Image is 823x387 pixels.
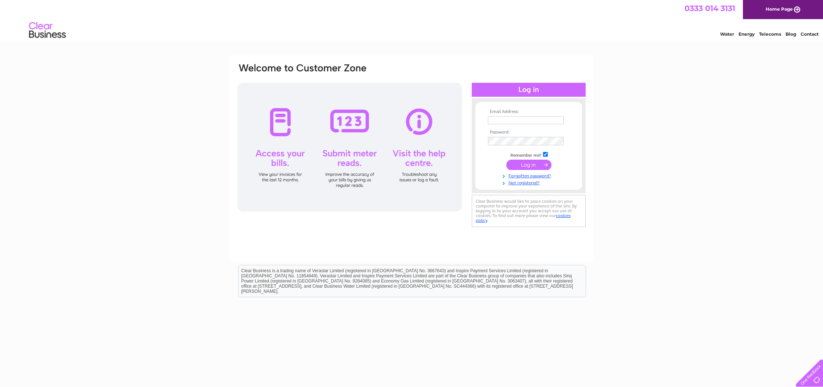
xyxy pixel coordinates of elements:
a: Energy [738,31,755,37]
a: Telecoms [759,31,781,37]
a: Blog [786,31,796,37]
a: Water [720,31,734,37]
a: Not registered? [488,179,571,186]
input: Submit [506,160,551,170]
td: Remember me? [486,151,571,158]
th: Password: [486,130,571,135]
a: cookies policy [476,213,571,223]
div: Clear Business would like to place cookies on your computer to improve your experience of the sit... [472,195,586,227]
div: Clear Business is a trading name of Verastar Limited (registered in [GEOGRAPHIC_DATA] No. 3667643... [238,4,586,36]
a: Forgotten password? [488,172,571,179]
img: logo.png [29,19,66,42]
th: Email Address: [486,109,571,114]
a: Contact [801,31,819,37]
a: 0333 014 3131 [684,4,735,13]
